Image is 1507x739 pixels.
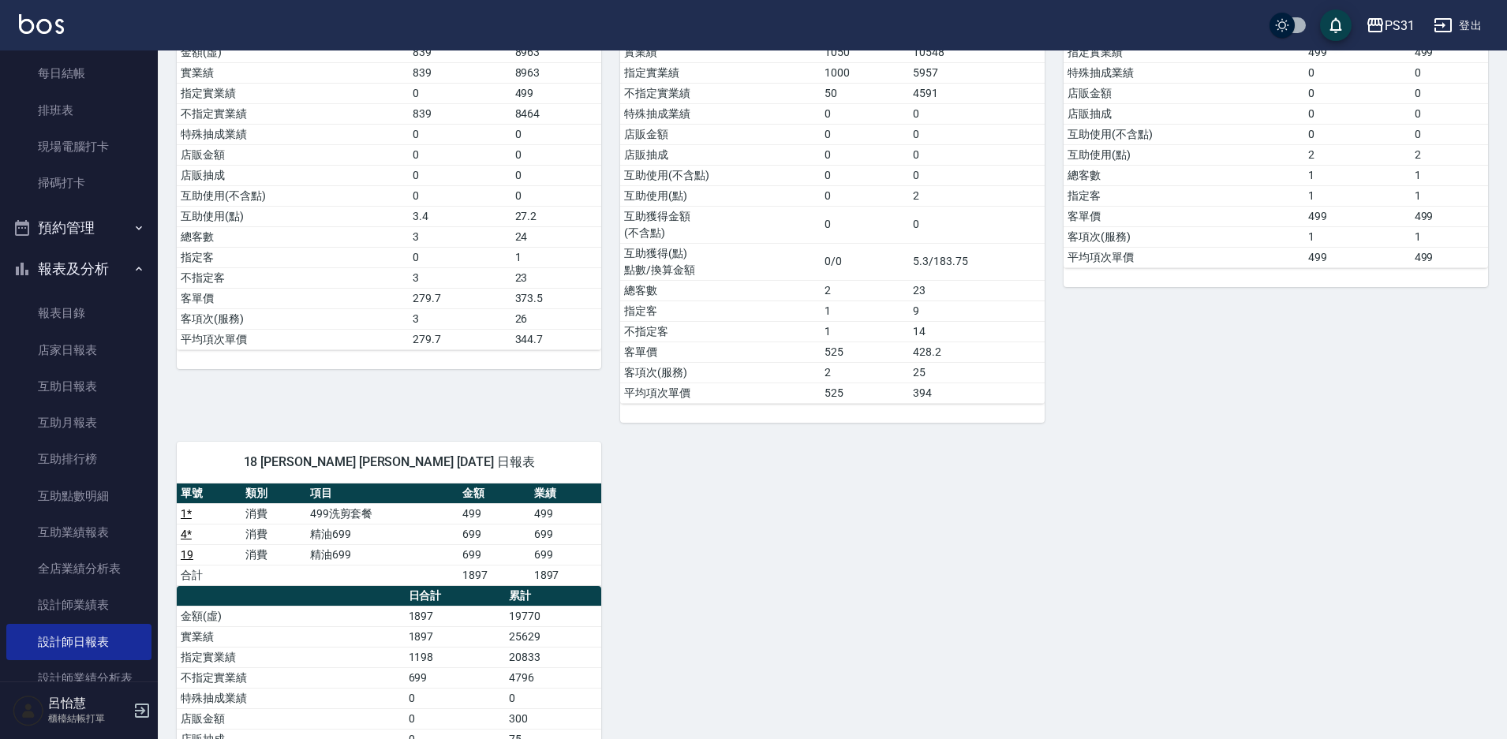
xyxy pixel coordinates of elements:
[177,165,409,185] td: 店販抽成
[177,144,409,165] td: 店販金額
[1064,42,1304,62] td: 指定實業績
[458,565,529,585] td: 1897
[6,624,151,660] a: 設計師日報表
[1411,62,1488,83] td: 0
[821,124,909,144] td: 0
[620,124,821,144] td: 店販金額
[458,483,529,504] th: 金額
[458,544,529,565] td: 699
[1304,165,1411,185] td: 1
[409,247,511,267] td: 0
[1427,11,1488,40] button: 登出
[6,207,151,248] button: 預約管理
[511,83,601,103] td: 499
[6,587,151,623] a: 設計師業績表
[909,185,1045,206] td: 2
[6,92,151,129] a: 排班表
[177,288,409,308] td: 客單價
[1304,42,1411,62] td: 499
[909,243,1045,280] td: 5.3/183.75
[909,206,1045,243] td: 0
[505,586,601,607] th: 累計
[6,478,151,514] a: 互助點數明細
[505,626,601,647] td: 25629
[505,688,601,708] td: 0
[306,503,459,524] td: 499洗剪套餐
[511,42,601,62] td: 8963
[821,300,909,321] td: 1
[409,124,511,144] td: 0
[6,248,151,289] button: 報表及分析
[505,708,601,729] td: 300
[909,280,1045,300] td: 23
[6,405,151,441] a: 互助月報表
[177,329,409,349] td: 平均項次單價
[909,124,1045,144] td: 0
[409,206,511,226] td: 3.4
[511,206,601,226] td: 27.2
[13,695,44,726] img: Person
[530,544,601,565] td: 699
[1411,206,1488,226] td: 499
[909,362,1045,383] td: 25
[6,514,151,551] a: 互助業績報表
[1064,83,1304,103] td: 店販金額
[909,321,1045,342] td: 14
[177,42,409,62] td: 金額(虛)
[409,329,511,349] td: 279.7
[405,626,505,647] td: 1897
[177,483,241,504] th: 單號
[821,362,909,383] td: 2
[821,206,909,243] td: 0
[511,144,601,165] td: 0
[1411,124,1488,144] td: 0
[821,321,909,342] td: 1
[909,42,1045,62] td: 10548
[177,606,405,626] td: 金額(虛)
[530,524,601,544] td: 699
[1411,103,1488,124] td: 0
[1304,103,1411,124] td: 0
[177,247,409,267] td: 指定客
[1064,247,1304,267] td: 平均項次單價
[511,165,601,185] td: 0
[1304,62,1411,83] td: 0
[821,144,909,165] td: 0
[177,22,601,350] table: a dense table
[1411,83,1488,103] td: 0
[620,42,821,62] td: 實業績
[511,185,601,206] td: 0
[306,544,459,565] td: 精油699
[6,129,151,165] a: 現場電腦打卡
[1304,247,1411,267] td: 499
[1304,206,1411,226] td: 499
[196,454,582,470] span: 18 [PERSON_NAME] [PERSON_NAME] [DATE] 日報表
[1411,144,1488,165] td: 2
[909,342,1045,362] td: 428.2
[6,55,151,91] a: 每日結帳
[409,144,511,165] td: 0
[405,708,505,729] td: 0
[1304,226,1411,247] td: 1
[177,62,409,83] td: 實業績
[1385,16,1415,35] div: PS31
[1064,185,1304,206] td: 指定客
[409,103,511,124] td: 839
[909,165,1045,185] td: 0
[620,243,821,280] td: 互助獲得(點) 點數/換算金額
[821,383,909,403] td: 525
[620,103,821,124] td: 特殊抽成業績
[306,524,459,544] td: 精油699
[6,368,151,405] a: 互助日報表
[1064,206,1304,226] td: 客單價
[1304,124,1411,144] td: 0
[177,647,405,667] td: 指定實業績
[505,606,601,626] td: 19770
[511,247,601,267] td: 1
[821,165,909,185] td: 0
[458,524,529,544] td: 699
[181,548,193,561] a: 19
[409,308,511,329] td: 3
[1064,103,1304,124] td: 店販抽成
[620,300,821,321] td: 指定客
